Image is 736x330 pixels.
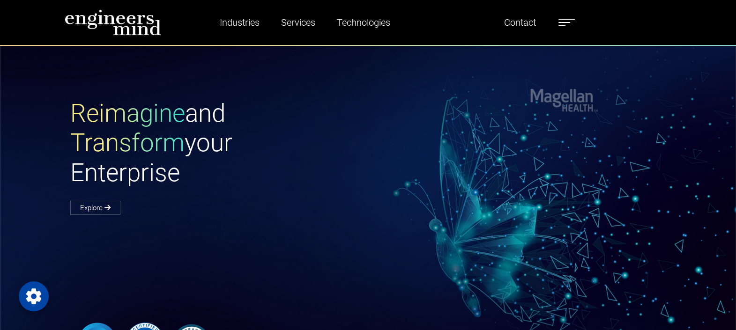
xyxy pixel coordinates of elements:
[277,12,319,33] a: Services
[216,12,263,33] a: Industries
[70,128,185,157] span: Transform
[70,99,368,188] h1: and your Enterprise
[65,9,161,36] img: logo
[70,99,185,128] span: Reimagine
[500,12,540,33] a: Contact
[70,201,120,215] a: Explore
[333,12,394,33] a: Technologies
